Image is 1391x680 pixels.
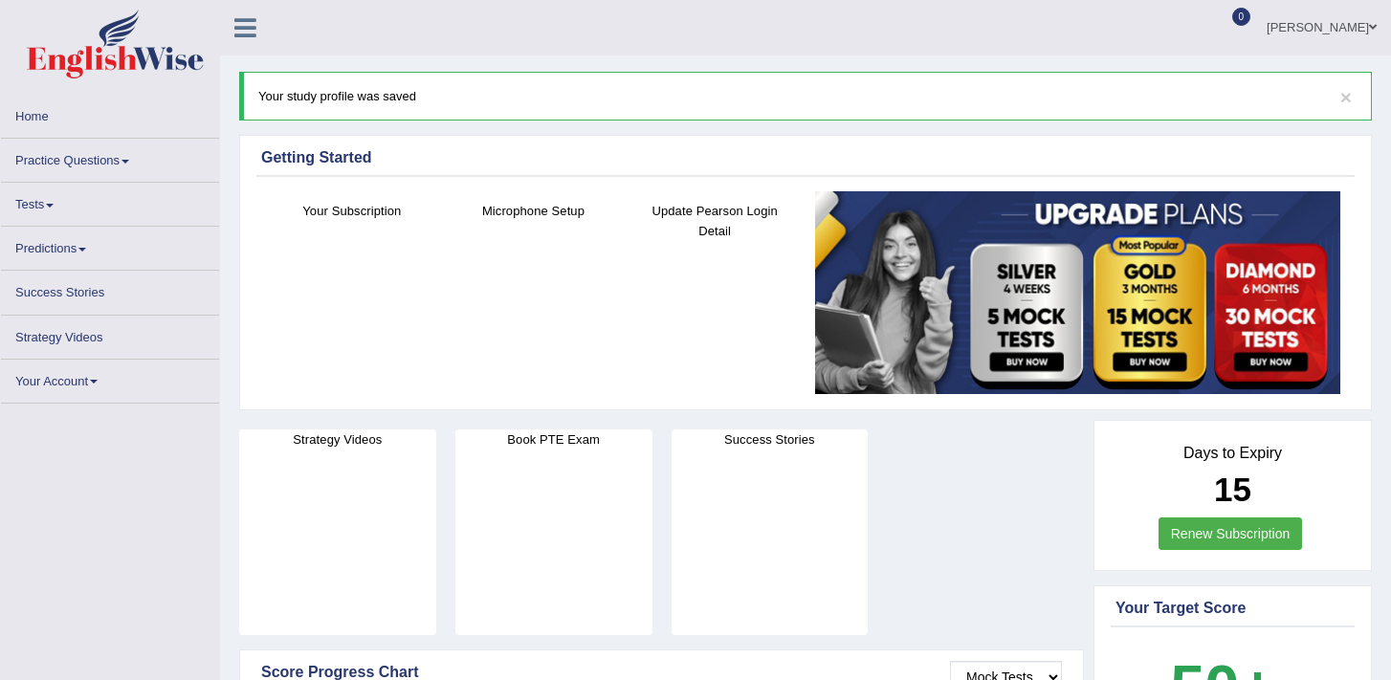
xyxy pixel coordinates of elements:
a: Tests [1,183,219,220]
h4: Update Pearson Login Detail [633,201,796,241]
a: Success Stories [1,271,219,308]
div: Getting Started [261,146,1350,169]
div: Your study profile was saved [239,72,1372,121]
b: 15 [1214,471,1251,508]
a: Strategy Videos [1,316,219,353]
h4: Strategy Videos [239,429,436,450]
img: small5.jpg [815,191,1340,394]
a: Home [1,95,219,132]
h4: Your Subscription [271,201,433,221]
div: Your Target Score [1115,597,1350,620]
a: Practice Questions [1,139,219,176]
button: × [1340,87,1352,107]
h4: Microphone Setup [453,201,615,221]
h4: Days to Expiry [1115,445,1350,462]
a: Predictions [1,227,219,264]
h4: Success Stories [672,429,869,450]
a: Renew Subscription [1159,517,1303,550]
a: Your Account [1,360,219,397]
span: 0 [1232,8,1251,26]
h4: Book PTE Exam [455,429,652,450]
